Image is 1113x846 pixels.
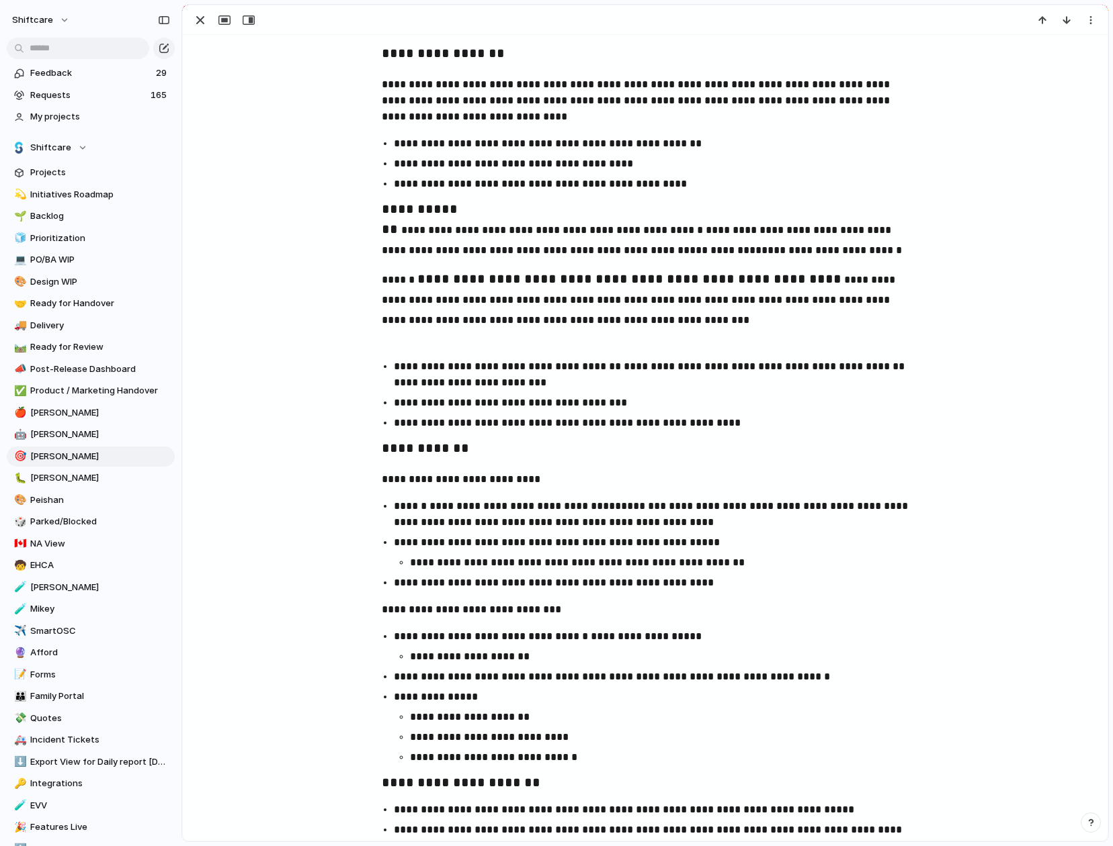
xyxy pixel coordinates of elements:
[7,381,175,401] a: ✅Product / Marketing Handover
[14,645,24,661] div: 🔮
[12,712,26,725] button: 💸
[7,817,175,837] div: 🎉Features Live
[14,449,24,464] div: 🎯
[7,206,175,226] a: 🌱Backlog
[7,512,175,532] div: 🎲Parked/Blocked
[14,689,24,704] div: 👪
[30,515,170,528] span: Parked/Blocked
[12,624,26,638] button: ✈️
[12,799,26,812] button: 🧪
[7,228,175,248] a: 🧊Prioritization
[12,253,26,267] button: 💻
[7,490,175,510] a: 🎨Peishan
[7,272,175,292] div: 🎨Design WIP
[7,185,175,205] a: 💫Initiatives Roadmap
[14,579,24,595] div: 🧪
[7,250,175,270] a: 💻PO/BA WIP
[12,668,26,681] button: 📝
[12,559,26,572] button: 🧒
[7,359,175,379] a: 📣Post-Release Dashboard
[30,450,170,463] span: [PERSON_NAME]
[30,537,170,551] span: NA View
[14,733,24,748] div: 🚑
[12,515,26,528] button: 🎲
[12,319,26,332] button: 🚚
[14,296,24,312] div: 🤝
[7,424,175,444] a: 🤖[PERSON_NAME]
[30,602,170,616] span: Mikey
[7,555,175,575] a: 🧒EHCA
[7,599,175,619] a: 🧪Mikey
[14,252,24,268] div: 💻
[14,536,24,551] div: 🇨🇦
[7,730,175,750] a: 🚑Incident Tickets
[30,668,170,681] span: Forms
[12,363,26,376] button: 📣
[14,623,24,639] div: ✈️
[7,468,175,488] a: 🐛[PERSON_NAME]
[14,820,24,835] div: 🎉
[30,166,170,179] span: Projects
[14,492,24,508] div: 🎨
[14,798,24,813] div: 🧪
[7,621,175,641] a: ✈️SmartOSC
[30,89,147,102] span: Requests
[14,340,24,355] div: 🛤️
[6,9,77,31] button: shiftcare
[14,514,24,530] div: 🎲
[7,85,175,105] a: Requests165
[12,537,26,551] button: 🇨🇦
[30,581,170,594] span: [PERSON_NAME]
[12,275,26,289] button: 🎨
[12,820,26,834] button: 🎉
[30,66,152,80] span: Feedback
[7,577,175,598] div: 🧪[PERSON_NAME]
[30,188,170,201] span: Initiatives Roadmap
[7,665,175,685] a: 📝Forms
[30,471,170,485] span: [PERSON_NAME]
[30,319,170,332] span: Delivery
[14,710,24,726] div: 💸
[30,297,170,310] span: Ready for Handover
[14,667,24,682] div: 📝
[30,712,170,725] span: Quotes
[7,403,175,423] div: 🍎[PERSON_NAME]
[14,187,24,202] div: 💫
[12,384,26,397] button: ✅
[30,559,170,572] span: EHCA
[7,686,175,706] div: 👪Family Portal
[7,337,175,357] a: 🛤️Ready for Review
[12,777,26,790] button: 🔑
[14,471,24,486] div: 🐛
[12,188,26,201] button: 💫
[12,297,26,310] button: 🤝
[30,340,170,354] span: Ready for Review
[12,733,26,747] button: 🚑
[7,293,175,314] a: 🤝Ready for Handover
[7,534,175,554] a: 🇨🇦NA View
[14,274,24,289] div: 🎨
[7,773,175,794] a: 🔑Integrations
[7,708,175,728] a: 💸Quotes
[7,446,175,467] div: 🎯[PERSON_NAME]
[14,361,24,377] div: 📣
[30,646,170,659] span: Afford
[30,253,170,267] span: PO/BA WIP
[7,796,175,816] a: 🧪EVV
[30,799,170,812] span: EVV
[30,755,170,769] span: Export View for Daily report [DATE]
[156,66,169,80] span: 29
[30,363,170,376] span: Post-Release Dashboard
[12,581,26,594] button: 🧪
